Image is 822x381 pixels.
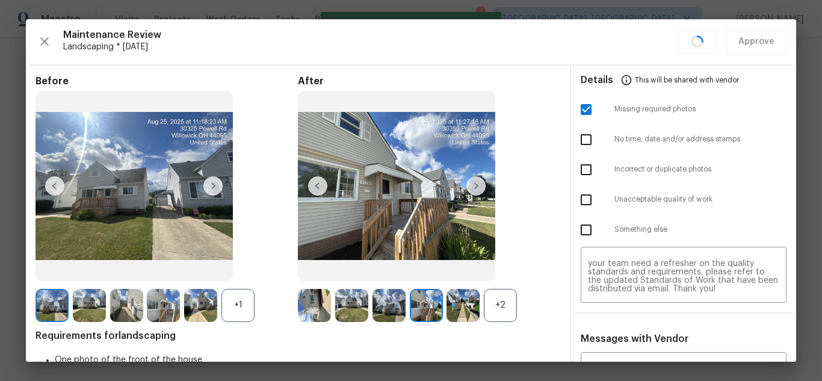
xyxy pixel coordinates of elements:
[614,225,786,235] span: Something else
[36,75,298,87] span: Before
[484,289,517,322] div: +2
[63,41,678,53] span: Landscaping * [DATE]
[614,194,786,205] span: Unacceptable quality of work
[635,66,739,94] span: This will be shared with vendor
[614,134,786,144] span: No time, date and/or address stamps
[588,259,779,293] textarea: Maintenance Audit Team: Hello! Unfortunately, this Landscaping visit completed on [DATE] has been...
[63,29,678,41] span: Maintenance Review
[571,94,796,125] div: Missing required photos
[221,289,255,322] div: +1
[36,330,560,342] span: Requirements for landscaping
[571,215,796,245] div: Something else
[45,176,64,196] img: left-chevron-button-url
[298,75,560,87] span: After
[55,354,560,366] li: One photo of the front of the house
[614,164,786,175] span: Incorrect or duplicate photos
[571,125,796,155] div: No time, date and/or address stamps
[571,155,796,185] div: Incorrect or duplicate photos
[614,104,786,114] span: Missing required photos
[581,66,613,94] span: Details
[466,176,486,196] img: right-chevron-button-url
[581,334,688,344] span: Messages with Vendor
[203,176,223,196] img: right-chevron-button-url
[571,185,796,215] div: Unacceptable quality of work
[308,176,327,196] img: left-chevron-button-url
